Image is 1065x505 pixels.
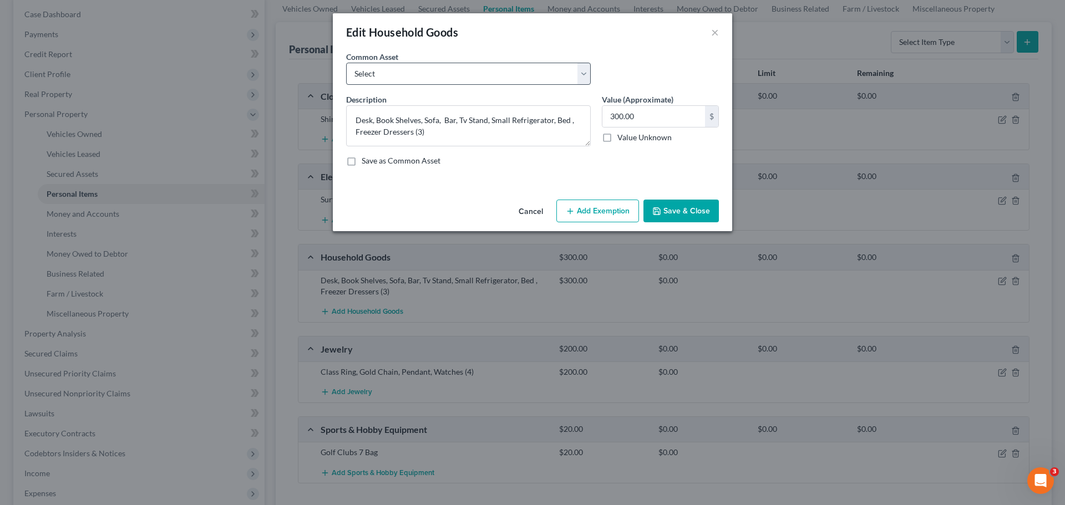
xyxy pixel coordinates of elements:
[362,155,440,166] label: Save as Common Asset
[1027,467,1054,494] iframe: Intercom live chat
[1050,467,1059,476] span: 3
[346,24,458,40] div: Edit Household Goods
[510,201,552,223] button: Cancel
[705,106,718,127] div: $
[602,106,705,127] input: 0.00
[617,132,672,143] label: Value Unknown
[602,94,673,105] label: Value (Approximate)
[346,95,387,104] span: Description
[643,200,719,223] button: Save & Close
[556,200,639,223] button: Add Exemption
[711,25,719,39] button: ×
[346,51,398,63] label: Common Asset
